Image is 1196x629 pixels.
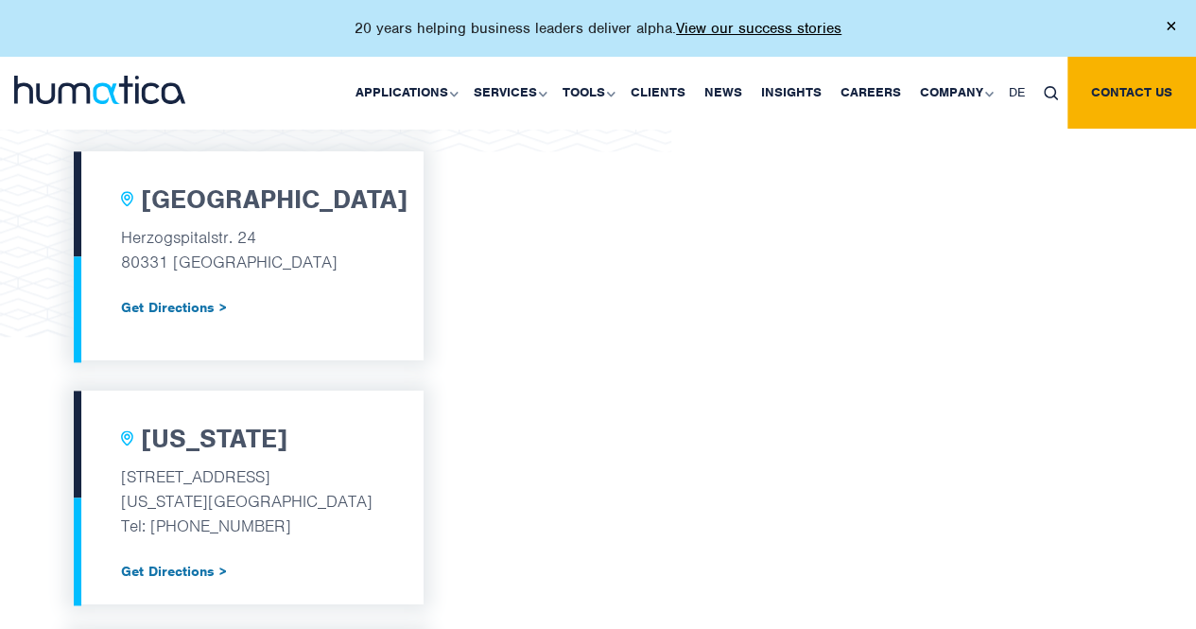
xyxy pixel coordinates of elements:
[999,57,1034,129] a: DE
[695,57,752,129] a: News
[346,57,464,129] a: Applications
[121,300,376,315] a: Get Directions >
[752,57,831,129] a: Insights
[464,57,553,129] a: Services
[621,57,695,129] a: Clients
[121,464,376,489] p: [STREET_ADDRESS]
[676,19,841,38] a: View our success stories
[1009,84,1025,100] span: DE
[553,57,621,129] a: Tools
[355,19,841,38] p: 20 years helping business leaders deliver alpha.
[121,514,376,538] p: Tel: [PHONE_NUMBER]
[14,76,185,104] img: logo
[1067,57,1196,129] a: Contact us
[121,250,376,274] p: 80331 [GEOGRAPHIC_DATA]
[121,225,376,250] p: Herzogspitalstr. 24
[121,489,376,514] p: [US_STATE][GEOGRAPHIC_DATA]
[141,424,287,456] h2: [US_STATE]
[910,57,999,129] a: Company
[1044,86,1058,100] img: search_icon
[121,564,376,579] a: Get Directions >
[831,57,910,129] a: Careers
[141,184,407,217] h2: [GEOGRAPHIC_DATA]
